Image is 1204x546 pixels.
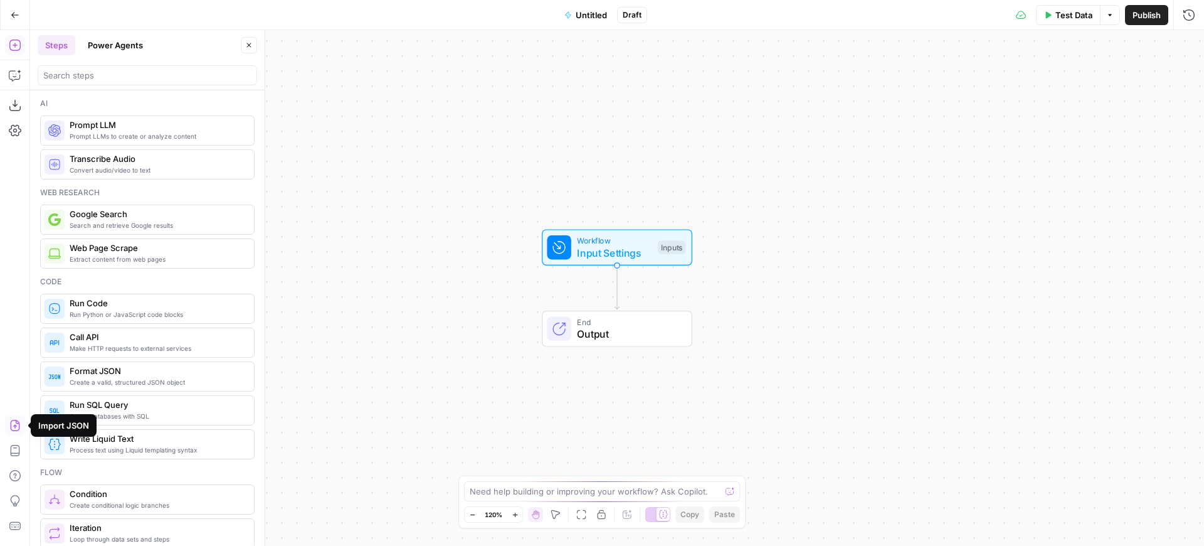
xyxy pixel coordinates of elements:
span: 120% [485,510,502,520]
span: Create a valid, structured JSON object [70,377,244,387]
span: Iteration [70,522,244,534]
span: Condition [70,488,244,500]
span: Prompt LLM [70,119,244,131]
div: Ai [40,98,255,109]
span: Run SQL Query [70,399,244,411]
button: Untitled [557,5,615,25]
button: Power Agents [80,35,150,55]
span: Make HTTP requests to external services [70,343,244,353]
span: Copy [680,509,699,520]
span: Workflow [577,235,652,247]
span: Paste [714,509,735,520]
span: Process text using Liquid templating syntax [70,445,244,455]
button: Steps [38,35,75,55]
span: Test Data [1055,9,1092,21]
div: Flow [40,467,255,478]
div: Web research [40,187,255,198]
span: Write Liquid Text [70,432,244,445]
span: Loop through data sets and steps [70,534,244,544]
span: Run Code [70,297,244,309]
span: Publish [1133,9,1161,21]
span: Search and retrieve Google results [70,220,244,230]
span: Format JSON [70,365,244,377]
span: Draft [623,9,642,21]
button: Paste [709,506,740,523]
span: Prompt LLMs to create or analyze content [70,131,244,141]
div: Inputs [658,240,685,254]
span: Input Settings [577,245,652,260]
button: Publish [1125,5,1168,25]
div: Code [40,276,255,287]
span: Transcribe Audio [70,153,244,165]
span: Convert audio/video to text [70,165,244,175]
button: Test Data [1036,5,1100,25]
span: End [577,316,679,328]
span: Output [577,326,679,341]
input: Search steps [43,69,251,82]
div: EndOutput [500,311,734,347]
span: Query databases with SQL [70,411,244,421]
div: Import JSON [38,419,89,432]
span: Run Python or JavaScript code blocks [70,309,244,319]
span: Extract content from web pages [70,254,244,264]
span: Create conditional logic branches [70,500,244,510]
div: WorkflowInput SettingsInputs [500,229,734,265]
g: Edge from start to end [615,265,619,309]
span: Web Page Scrape [70,242,244,254]
button: Copy [675,506,704,523]
span: Call API [70,331,244,343]
span: Untitled [576,9,607,21]
span: Google Search [70,208,244,220]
